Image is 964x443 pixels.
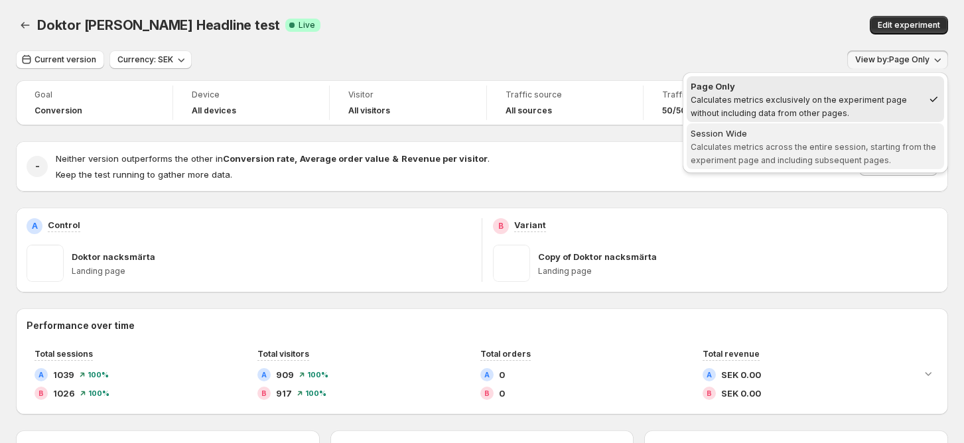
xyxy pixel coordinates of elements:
h2: A [38,371,44,379]
p: Landing page [538,266,937,277]
button: Currency: SEK [109,50,192,69]
a: Traffic sourceAll sources [506,88,625,117]
span: 50/50 [662,105,687,116]
strong: Conversion rate [223,153,295,164]
h2: Performance over time [27,319,937,332]
span: View by: Page Only [855,54,930,65]
p: Doktor nacksmärta [72,250,155,263]
span: 1026 [53,387,75,400]
a: DeviceAll devices [192,88,311,117]
span: Total revenue [703,349,760,359]
button: Expand chart [919,364,937,383]
span: 0 [499,387,505,400]
span: Live [299,20,315,31]
button: Current version [16,50,104,69]
span: Keep the test running to gather more data. [56,169,232,180]
span: Traffic split [662,90,782,100]
h2: B [484,389,490,397]
p: Variant [514,218,546,231]
strong: & [392,153,399,164]
h4: All sources [506,105,552,116]
h2: A [707,371,712,379]
div: Page Only [691,80,923,93]
p: Landing page [72,266,471,277]
a: Traffic split50/50 [662,88,782,117]
button: Edit experiment [870,16,948,34]
h2: B [38,389,44,397]
span: Device [192,90,311,100]
span: 100 % [88,371,109,379]
p: Control [48,218,80,231]
img: Copy of Doktor nacksmärta [493,245,530,282]
span: SEK 0.00 [721,368,761,381]
button: View by:Page Only [847,50,948,69]
span: Neither version outperforms the other in . [56,153,490,164]
span: SEK 0.00 [721,387,761,400]
span: 100 % [305,389,326,397]
strong: Revenue per visitor [401,153,488,164]
span: Conversion [34,105,82,116]
button: Back [16,16,34,34]
h4: All visitors [348,105,390,116]
span: 909 [276,368,294,381]
a: VisitorAll visitors [348,88,468,117]
span: Total visitors [257,349,309,359]
span: Doktor [PERSON_NAME] Headline test [37,17,280,33]
h2: B [707,389,712,397]
span: 100 % [88,389,109,397]
div: Session Wide [691,127,940,140]
h4: All devices [192,105,236,116]
span: 917 [276,387,292,400]
span: Currency: SEK [117,54,173,65]
h2: A [32,221,38,231]
span: Visitor [348,90,468,100]
h2: B [498,221,504,231]
a: GoalConversion [34,88,154,117]
span: Calculates metrics across the entire session, starting from the experiment page and including sub... [691,142,936,165]
h2: A [484,371,490,379]
span: Total sessions [34,349,93,359]
span: 0 [499,368,505,381]
h2: A [261,371,267,379]
h2: - [35,160,40,173]
h2: B [261,389,267,397]
span: 1039 [53,368,74,381]
span: 100 % [307,371,328,379]
span: Edit experiment [878,20,940,31]
img: Doktor nacksmärta [27,245,64,282]
p: Copy of Doktor nacksmärta [538,250,657,263]
span: Goal [34,90,154,100]
span: Current version [34,54,96,65]
span: Total orders [480,349,531,359]
span: Calculates metrics exclusively on the experiment page without including data from other pages. [691,95,907,118]
strong: Average order value [300,153,389,164]
strong: , [295,153,297,164]
span: Traffic source [506,90,625,100]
